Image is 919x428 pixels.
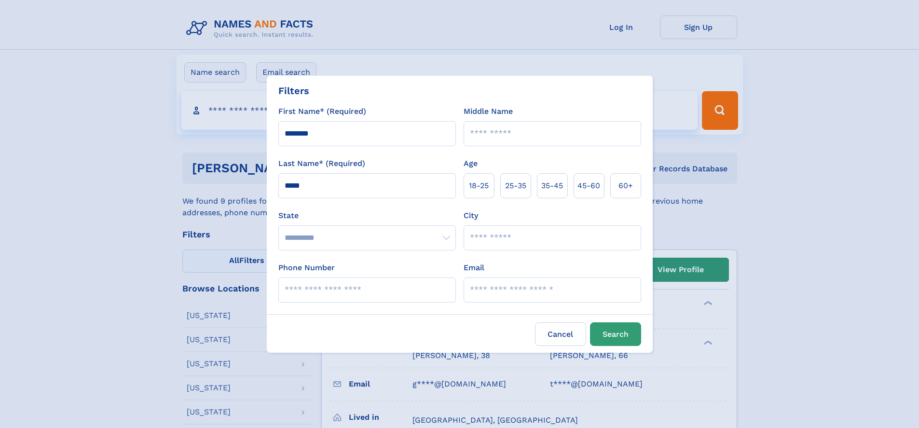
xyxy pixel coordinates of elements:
[464,158,478,169] label: Age
[590,322,641,346] button: Search
[464,210,478,221] label: City
[278,210,456,221] label: State
[278,262,335,274] label: Phone Number
[618,180,633,192] span: 60+
[278,83,309,98] div: Filters
[464,262,484,274] label: Email
[541,180,563,192] span: 35‑45
[505,180,526,192] span: 25‑35
[464,106,513,117] label: Middle Name
[577,180,600,192] span: 45‑60
[278,106,366,117] label: First Name* (Required)
[278,158,365,169] label: Last Name* (Required)
[469,180,489,192] span: 18‑25
[535,322,586,346] label: Cancel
